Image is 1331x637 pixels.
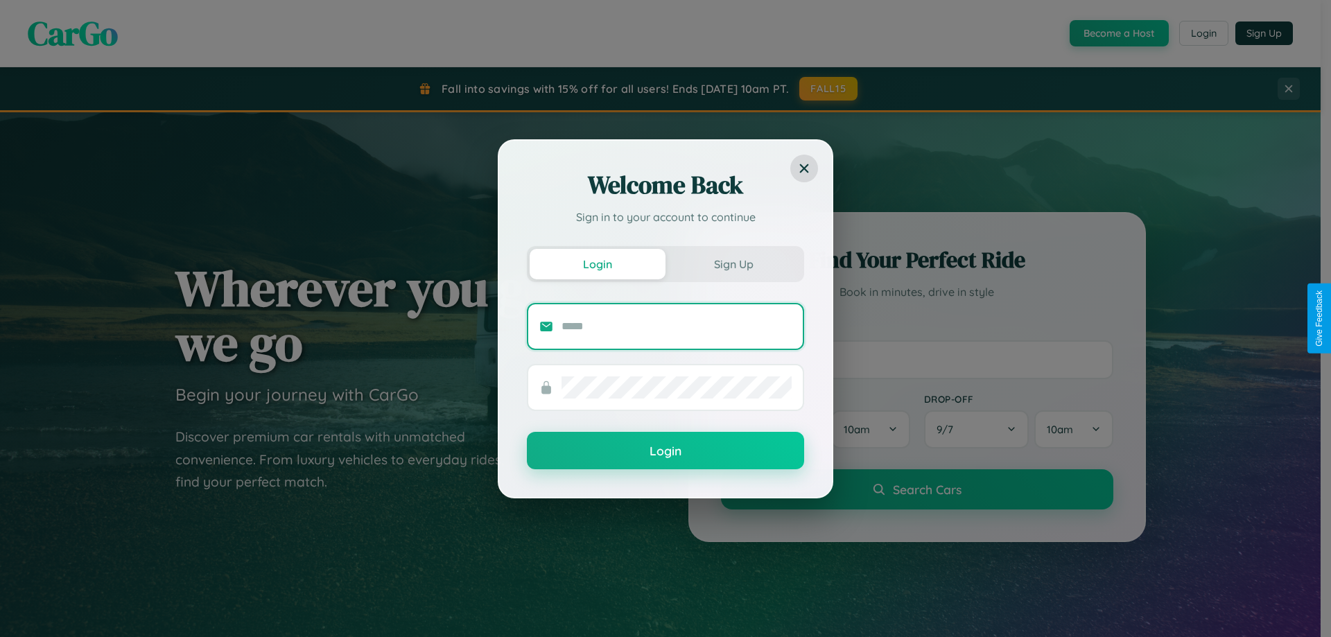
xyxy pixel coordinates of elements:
[530,249,665,279] button: Login
[527,432,804,469] button: Login
[527,209,804,225] p: Sign in to your account to continue
[1314,290,1324,347] div: Give Feedback
[665,249,801,279] button: Sign Up
[527,168,804,202] h2: Welcome Back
